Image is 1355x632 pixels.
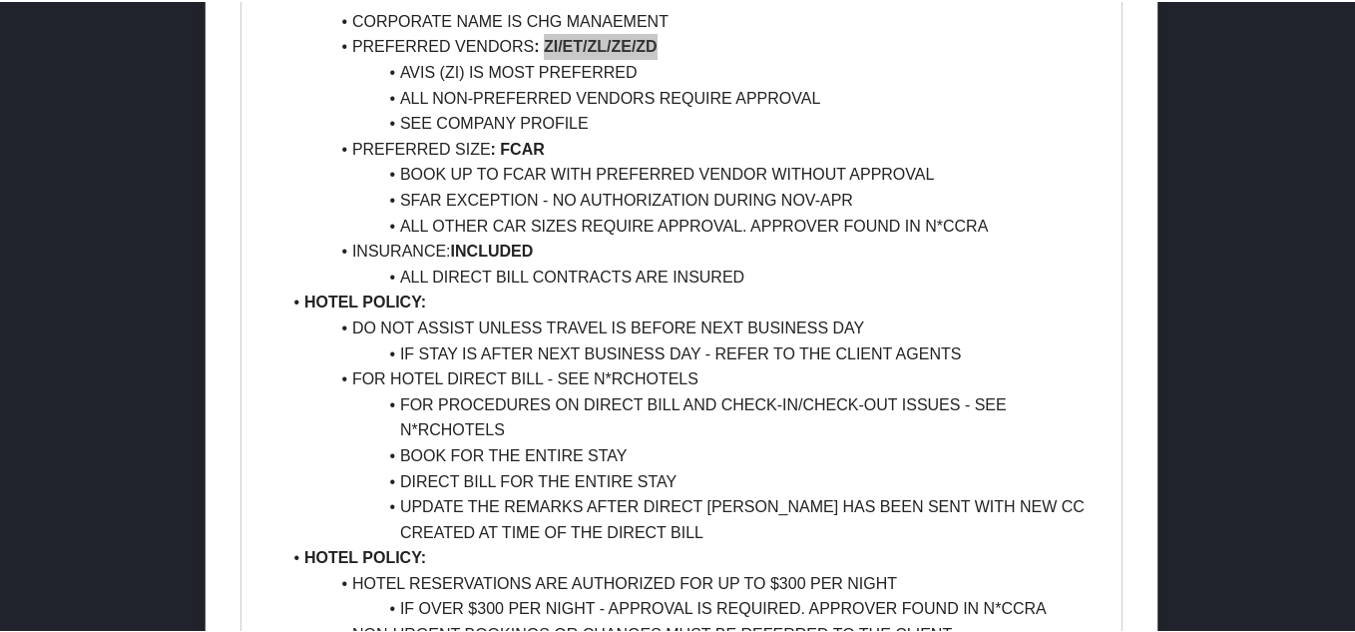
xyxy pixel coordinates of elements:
li: DO NOT ASSIST UNLESS TRAVEL IS BEFORE NEXT BUSINESS DAY [280,314,1107,339]
li: PREFERRED VENDORS [280,32,1107,58]
strong: : FCAR [491,139,545,156]
strong: HOTEL POLICY: [304,547,426,564]
li: HOTEL RESERVATIONS ARE AUTHORIZED FOR UP TO $300 PER NIGHT [280,569,1107,595]
li: FOR PROCEDURES ON DIRECT BILL AND CHECK-IN/CHECK-OUT ISSUES - SEE N*RCHOTELS [280,390,1107,441]
strong: INCLUDED [451,241,534,258]
li: SEE COMPANY PROFILE [280,109,1107,135]
li: DIRECT BILL FOR THE ENTIRE STAY [280,467,1107,493]
strong: : ZI/ET/ZL/ZE/ZD [534,36,658,53]
li: UPDATE THE REMARKS AFTER DIRECT [PERSON_NAME] HAS BEEN SENT WITH NEW CC CREATED AT TIME OF THE DI... [280,492,1107,543]
li: BOOK UP TO FCAR WITH PREFERRED VENDOR WITHOUT APPROVAL [280,160,1107,186]
li: ALL OTHER CAR SIZES REQUIRE APPROVAL. APPROVER FOUND IN N*CCRA [280,212,1107,238]
li: IF OVER $300 PER NIGHT - APPROVAL IS REQUIRED. APPROVER FOUND IN N*CCRA [280,594,1107,620]
li: CORPORATE NAME IS CHG MANAEMENT [280,7,1107,33]
li: IF STAY IS AFTER NEXT BUSINESS DAY - REFER TO THE CLIENT AGENTS [280,339,1107,365]
li: INSURANCE: [280,237,1107,263]
li: ALL NON-PREFERRED VENDORS REQUIRE APPROVAL [280,84,1107,110]
li: AVIS (ZI) IS MOST PREFERRED [280,58,1107,84]
li: FOR HOTEL DIRECT BILL - SEE N*RCHOTELS [280,364,1107,390]
li: BOOK FOR THE ENTIRE STAY [280,441,1107,467]
li: SFAR EXCEPTION - NO AUTHORIZATION DURING NOV-APR [280,186,1107,212]
li: PREFERRED SIZE [280,135,1107,161]
strong: HOTEL POLICY: [304,292,426,309]
li: ALL DIRECT BILL CONTRACTS ARE INSURED [280,263,1107,289]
